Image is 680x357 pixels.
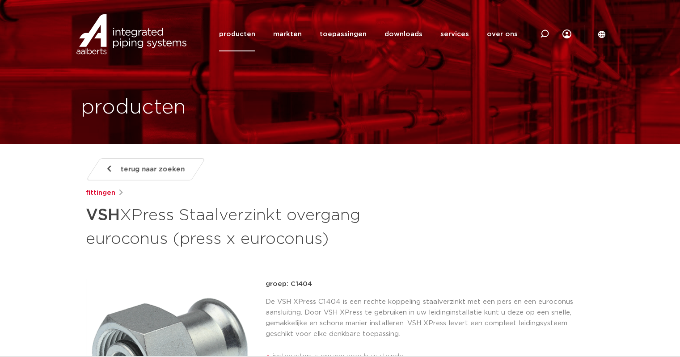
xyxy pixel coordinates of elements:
p: De VSH XPress C1404 is een rechte koppeling staalverzinkt met een pers en een euroconus aansluiti... [266,297,595,340]
a: services [440,17,469,51]
strong: VSH [86,207,120,223]
nav: Menu [219,17,518,51]
h1: XPress Staalverzinkt overgang euroconus (press x euroconus) [86,202,422,250]
p: groep: C1404 [266,279,595,290]
span: terug naar zoeken [121,162,185,176]
a: fittingen [86,188,115,198]
a: downloads [384,17,422,51]
a: markten [273,17,302,51]
a: terug naar zoeken [85,158,205,181]
a: over ons [487,17,518,51]
a: producten [219,17,255,51]
h1: producten [81,93,186,122]
a: toepassingen [320,17,367,51]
